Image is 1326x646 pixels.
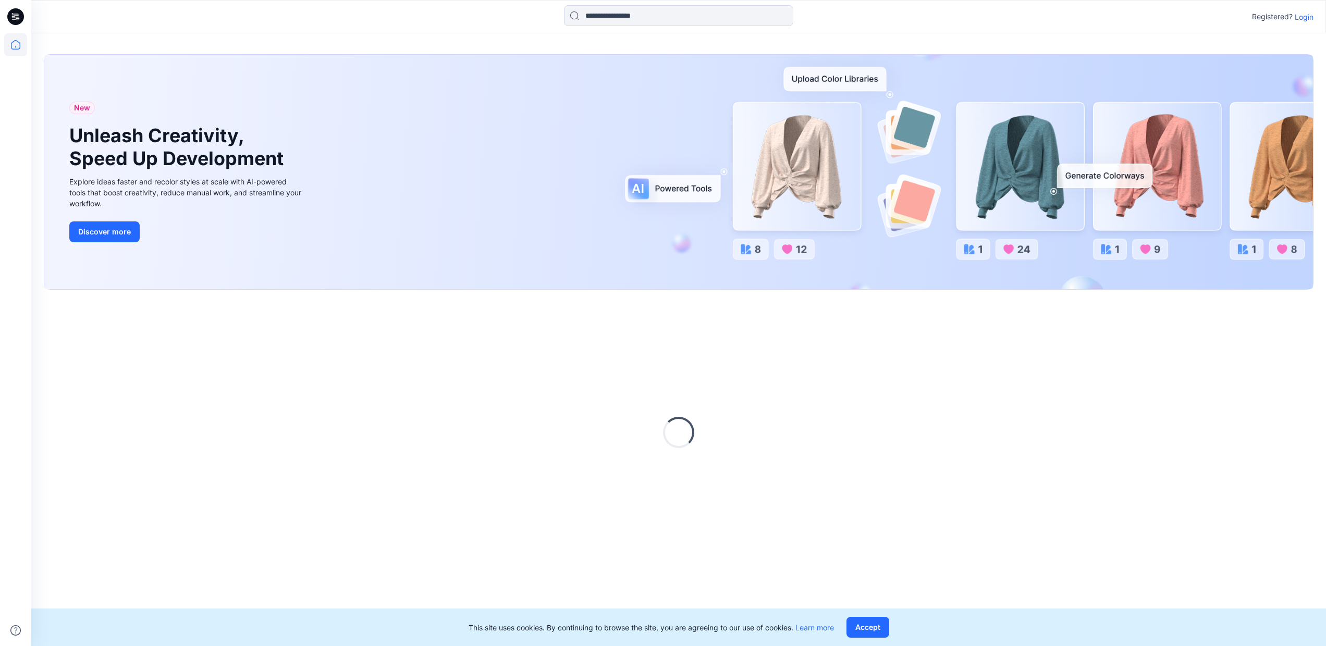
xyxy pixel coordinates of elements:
[69,125,288,169] h1: Unleash Creativity, Speed Up Development
[69,221,304,242] a: Discover more
[1295,11,1313,22] p: Login
[74,102,90,114] span: New
[69,221,140,242] button: Discover more
[1252,10,1293,23] p: Registered?
[846,617,889,638] button: Accept
[469,622,834,633] p: This site uses cookies. By continuing to browse the site, you are agreeing to our use of cookies.
[795,623,834,632] a: Learn more
[69,176,304,209] div: Explore ideas faster and recolor styles at scale with AI-powered tools that boost creativity, red...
